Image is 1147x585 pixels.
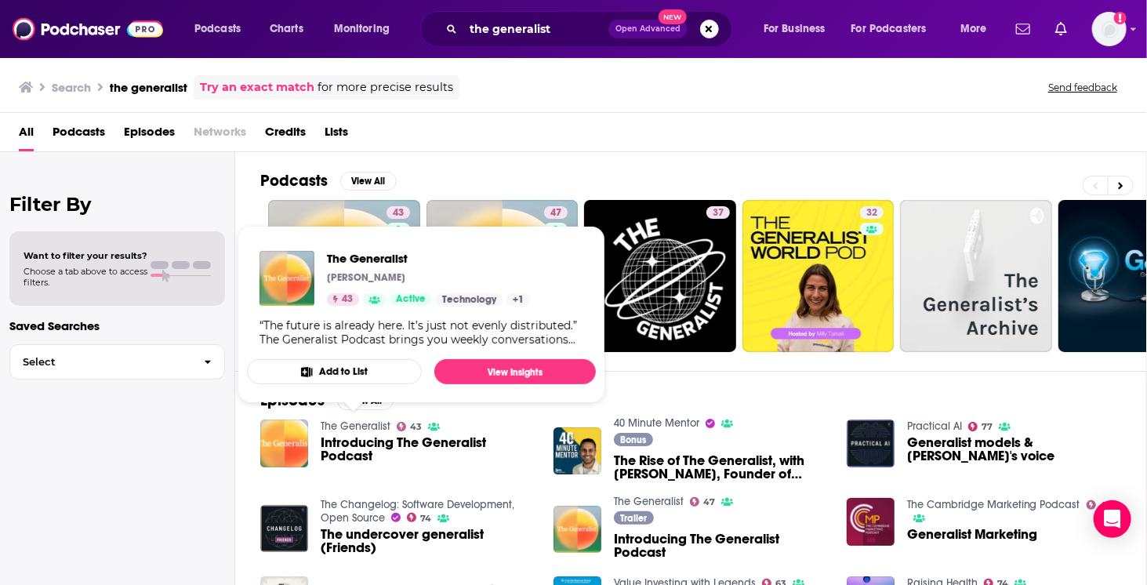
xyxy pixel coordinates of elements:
span: 43 [393,205,404,221]
span: Trailer [620,514,647,523]
div: “The future is already here. It’s just not evenly distributed.” The Generalist Podcast brings you... [260,318,583,347]
a: PodcastsView All [260,171,397,191]
a: Introducing The Generalist Podcast [321,436,535,463]
a: 47 [544,206,568,219]
button: open menu [841,16,949,42]
img: Introducing The Generalist Podcast [260,420,308,467]
a: 46 [1087,500,1113,510]
span: Monitoring [334,18,390,40]
a: The undercover generalist (Friends) [321,528,535,554]
a: The Cambridge Marketing Podcast [907,498,1080,511]
button: open menu [323,16,410,42]
img: The Generalist [260,251,314,306]
span: 77 [982,423,993,431]
button: Show profile menu [1092,12,1127,46]
img: Generalist models & Iceman's voice [847,420,895,467]
button: Add to List [247,359,422,384]
span: Charts [270,18,303,40]
a: Show notifications dropdown [1049,16,1073,42]
span: New [659,9,687,24]
a: View Insights [434,359,596,384]
a: 43 [268,200,420,352]
span: Choose a tab above to access filters. [24,266,147,288]
h3: the generalist [110,80,187,95]
img: The Rise of The Generalist, with Milly Tamati, Founder of Generalist World [554,427,601,475]
button: Send feedback [1044,81,1122,94]
span: 47 [550,205,561,221]
h3: Search [52,80,91,95]
h2: Podcasts [260,171,328,191]
a: 37 [584,200,736,352]
a: Credits [265,119,306,151]
p: [PERSON_NAME] [327,271,405,284]
span: Want to filter your results? [24,250,147,261]
a: +1 [506,293,530,306]
span: Open Advanced [615,25,681,33]
a: Episodes [124,119,175,151]
a: Podcasts [53,119,105,151]
span: 32 [866,205,877,221]
img: Introducing The Generalist Podcast [554,506,601,554]
span: Logged in as kirstycam [1092,12,1127,46]
a: 43 [327,293,359,306]
span: Networks [194,119,246,151]
a: 37 [706,206,730,219]
a: The Rise of The Generalist, with Milly Tamati, Founder of Generalist World [614,454,828,481]
a: Technology [436,293,503,306]
span: Select [10,357,191,367]
img: The undercover generalist (Friends) [260,505,308,553]
a: The Generalist [321,420,390,433]
a: Active [390,293,432,306]
span: 47 [703,499,715,506]
a: 43 [397,422,423,431]
a: Introducing The Generalist Podcast [614,532,828,559]
a: 40 Minute Mentor [614,416,699,430]
img: User Profile [1092,12,1127,46]
a: 47 [426,200,579,352]
span: Bonus [620,435,646,445]
a: Practical AI [907,420,962,433]
a: The Generalist [614,495,684,508]
a: Generalist Marketing [907,528,1037,541]
a: 47 [690,497,716,507]
img: Generalist Marketing [847,498,895,546]
a: Show notifications dropdown [1010,16,1036,42]
button: open menu [949,16,1007,42]
p: Saved Searches [9,318,225,333]
span: 74 [420,515,431,522]
button: Open AdvancedNew [608,20,688,38]
a: All [19,119,34,151]
svg: Add a profile image [1114,12,1127,24]
a: Generalist models & Iceman's voice [907,436,1121,463]
img: Podchaser - Follow, Share and Rate Podcasts [13,14,163,44]
h2: Filter By [9,193,225,216]
a: Charts [260,16,313,42]
span: 43 [410,423,422,431]
a: 43 [387,206,410,219]
span: for more precise results [318,78,453,96]
a: Try an exact match [200,78,314,96]
button: Select [9,344,225,380]
div: Open Intercom Messenger [1094,500,1131,538]
span: Generalist models & [PERSON_NAME]'s voice [907,436,1121,463]
a: The Generalist [327,251,530,266]
a: 32 [742,200,895,352]
span: Active [396,292,426,307]
input: Search podcasts, credits, & more... [463,16,608,42]
a: The Changelog: Software Development, Open Source [321,498,514,525]
span: Podcasts [194,18,241,40]
div: Search podcasts, credits, & more... [435,11,747,47]
a: 32 [860,206,884,219]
